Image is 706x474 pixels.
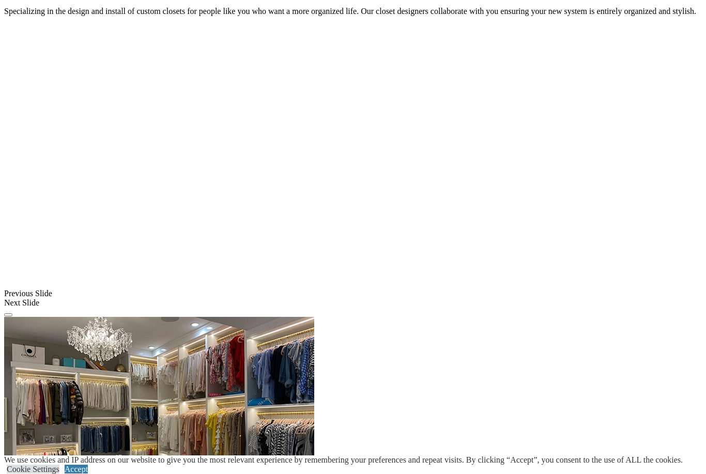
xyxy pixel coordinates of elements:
[4,289,702,298] div: Previous Slide
[4,298,702,308] div: Next Slide
[7,465,59,473] a: Cookie Settings
[65,465,88,473] a: Accept
[4,313,12,316] button: Click here to pause slide show
[4,455,683,465] div: We use cookies and IP address on our website to give you the most relevant experience by remember...
[4,7,702,16] p: Specializing in the design and install of custom closets for people like you who want a more orga...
